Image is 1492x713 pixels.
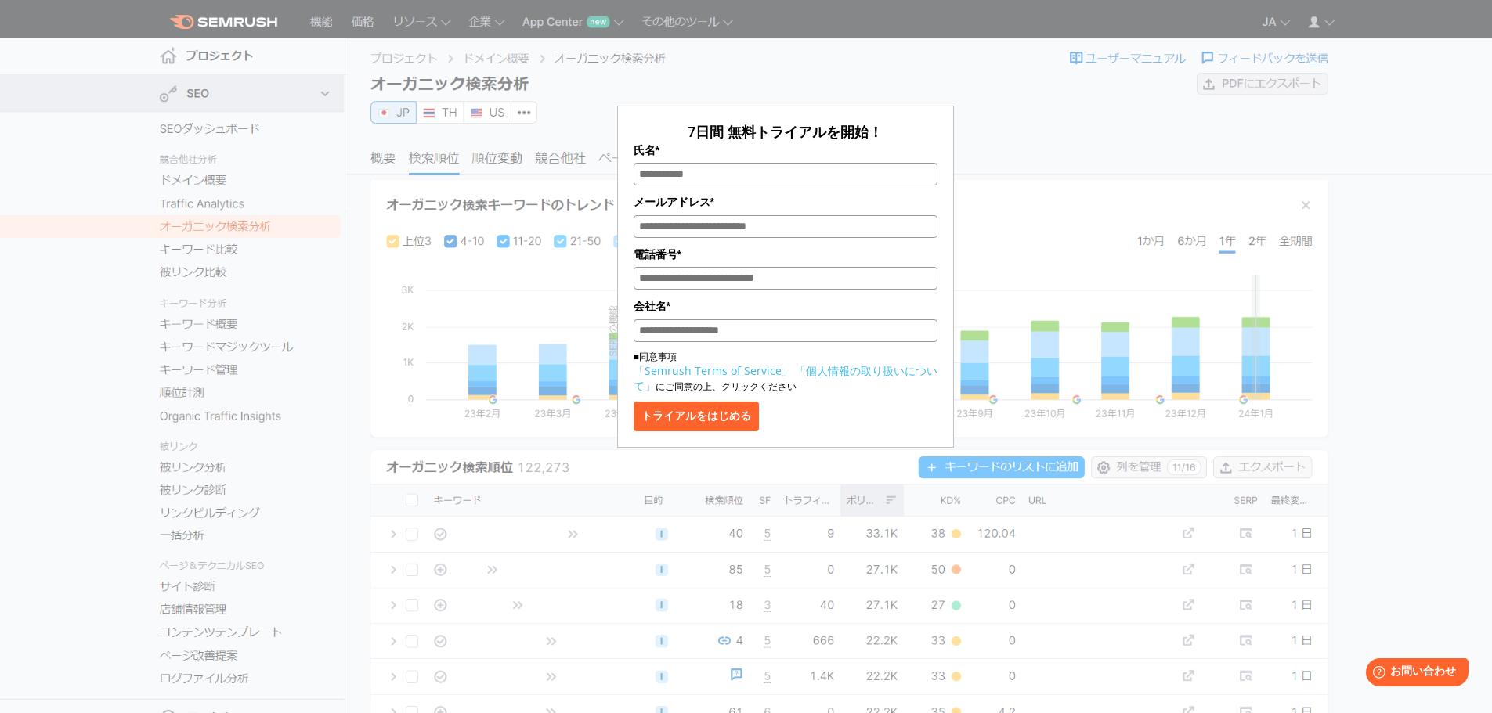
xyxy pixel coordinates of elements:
[634,402,759,431] button: トライアルをはじめる
[634,350,937,394] p: ■同意事項 にご同意の上、クリックください
[634,193,937,211] label: メールアドレス*
[688,122,883,141] span: 7日間 無料トライアルを開始！
[1353,652,1475,696] iframe: Help widget launcher
[634,363,937,393] a: 「個人情報の取り扱いについて」
[634,246,937,263] label: 電話番号*
[634,363,793,378] a: 「Semrush Terms of Service」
